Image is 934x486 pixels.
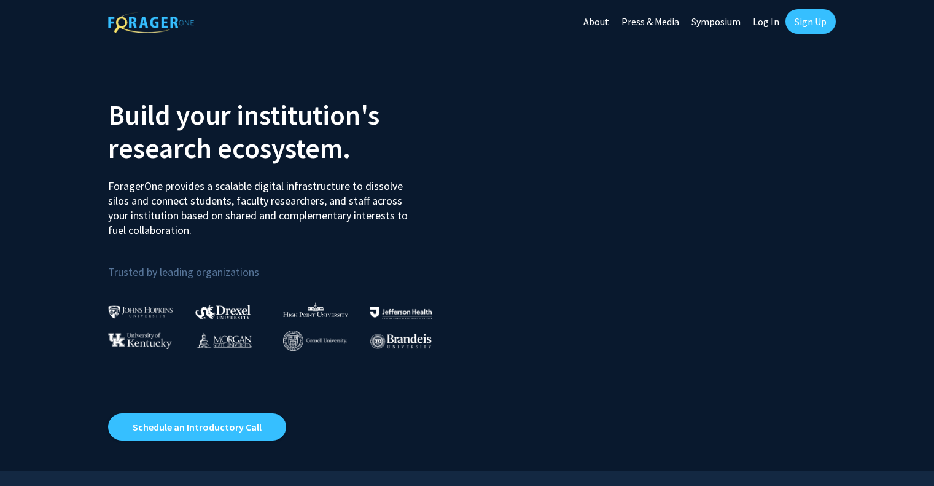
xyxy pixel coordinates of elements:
[108,305,173,318] img: Johns Hopkins University
[370,307,432,318] img: Thomas Jefferson University
[108,248,458,281] p: Trusted by leading organizations
[108,332,172,349] img: University of Kentucky
[108,170,416,238] p: ForagerOne provides a scalable digital infrastructure to dissolve silos and connect students, fac...
[195,332,252,348] img: Morgan State University
[108,12,194,33] img: ForagerOne Logo
[195,305,251,319] img: Drexel University
[370,334,432,349] img: Brandeis University
[108,413,286,441] a: Opens in a new tab
[283,302,348,317] img: High Point University
[283,331,347,351] img: Cornell University
[785,9,836,34] a: Sign Up
[108,98,458,165] h2: Build your institution's research ecosystem.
